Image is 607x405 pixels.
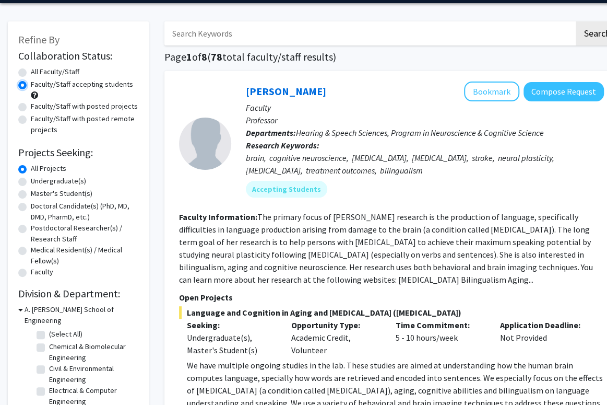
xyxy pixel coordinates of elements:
h2: Projects Seeking: [18,146,138,159]
p: Seeking: [187,319,276,331]
span: Language and Cognition in Aging and [MEDICAL_DATA] ([MEDICAL_DATA]) [179,306,604,319]
h2: Division & Department: [18,287,138,300]
div: Academic Credit, Volunteer [283,319,388,356]
label: All Faculty/Staff [31,66,79,77]
p: Time Commitment: [396,319,484,331]
div: Not Provided [492,319,596,356]
label: Postdoctoral Researcher(s) / Research Staff [31,223,138,245]
iframe: Chat [8,358,44,397]
label: Faculty/Staff accepting students [31,79,133,90]
h3: A. [PERSON_NAME] School of Engineering [25,304,138,326]
span: 78 [211,50,222,63]
b: Departments: [246,128,296,138]
span: Refine By [18,33,59,46]
h2: Collaboration Status: [18,50,138,62]
label: (Select All) [49,329,82,340]
b: Research Keywords: [246,140,319,151]
fg-read-more: The primary focus of [PERSON_NAME] research is the production of language, specifically difficult... [179,212,593,285]
p: Professor [246,114,604,126]
label: Medical Resident(s) / Medical Fellow(s) [31,245,138,267]
label: All Projects [31,163,66,174]
p: Faculty [246,101,604,114]
button: Add Yasmeen Faroqi-Shah to Bookmarks [464,82,519,101]
span: 1 [186,50,192,63]
label: Master's Student(s) [31,188,92,199]
span: Hearing & Speech Sciences, Program in Neuroscience & Cognitive Science [296,128,544,138]
p: Application Deadline: [499,319,588,331]
mat-chip: Accepting Students [246,181,327,198]
label: Faculty [31,267,53,277]
label: Civil & Environmental Engineering [49,363,136,385]
p: Opportunity Type: [291,319,380,331]
label: Undergraduate(s) [31,176,86,187]
a: [PERSON_NAME] [246,85,326,98]
div: Undergraduate(s), Master's Student(s) [187,331,276,356]
b: Faculty Information: [179,212,257,222]
span: 8 [201,50,207,63]
input: Search Keywords [164,21,574,45]
p: Open Projects [179,291,604,304]
label: Faculty/Staff with posted remote projects [31,113,138,135]
div: 5 - 10 hours/week [388,319,492,356]
label: Doctoral Candidate(s) (PhD, MD, DMD, PharmD, etc.) [31,201,138,223]
button: Compose Request to Yasmeen Faroqi-Shah [523,82,604,101]
label: Chemical & Biomolecular Engineering [49,341,136,363]
label: Faculty/Staff with posted projects [31,101,138,112]
div: brain, cognitive neuroscience, [MEDICAL_DATA], [MEDICAL_DATA], stroke, neural plasticity, [MEDICA... [246,152,604,177]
